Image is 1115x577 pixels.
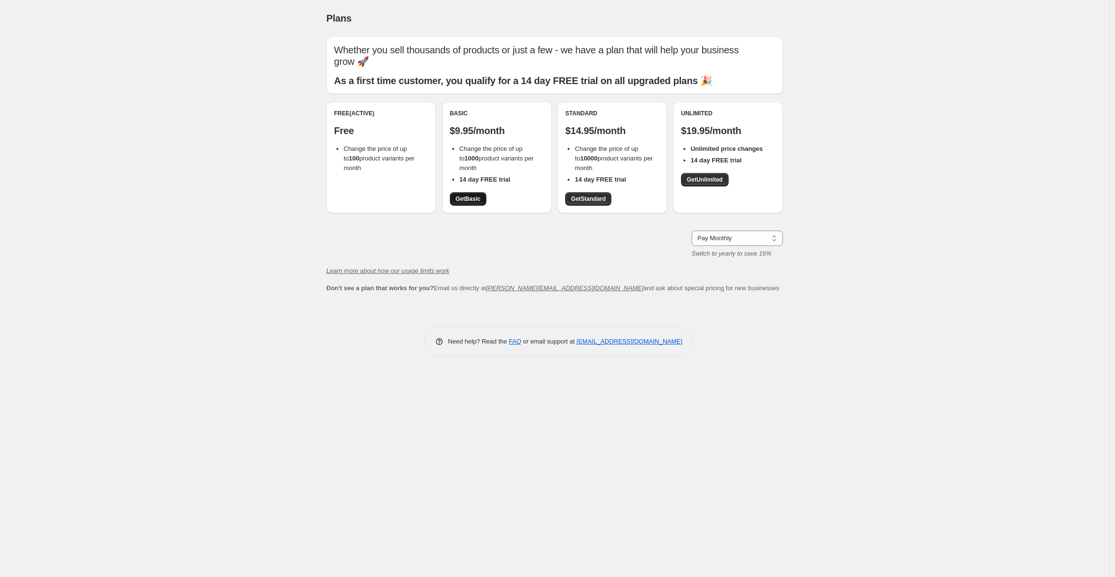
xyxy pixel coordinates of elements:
b: 100 [349,155,359,162]
i: Switch to yearly to save 16% [692,250,771,257]
b: 14 day FREE trial [575,176,626,183]
div: Basic [450,110,544,117]
b: As a first time customer, you qualify for a 14 day FREE trial on all upgraded plans 🎉 [334,75,712,86]
span: Email us directly at and ask about special pricing for new businesses [326,284,779,292]
p: Whether you sell thousands of products or just a few - we have a plan that will help your busines... [334,44,775,67]
span: or email support at [521,338,577,345]
span: Plans [326,13,351,24]
span: Change the price of up to product variants per month [459,145,534,172]
span: Change the price of up to product variants per month [575,145,653,172]
div: Unlimited [681,110,775,117]
a: GetBasic [450,192,486,206]
a: GetStandard [565,192,611,206]
p: Free [334,125,428,136]
div: Free (Active) [334,110,428,117]
span: Get Basic [456,195,481,203]
p: $19.95/month [681,125,775,136]
div: Standard [565,110,659,117]
span: Get Standard [571,195,606,203]
b: 1000 [465,155,479,162]
a: FAQ [509,338,521,345]
a: Learn more about how our usage limits work [326,267,449,274]
span: Need help? Read the [448,338,509,345]
a: [PERSON_NAME][EMAIL_ADDRESS][DOMAIN_NAME] [486,284,644,292]
span: Change the price of up to product variants per month [344,145,414,172]
span: Get Unlimited [687,176,723,184]
b: 14 day FREE trial [459,176,510,183]
p: $9.95/month [450,125,544,136]
b: 14 day FREE trial [691,157,742,164]
a: GetUnlimited [681,173,729,186]
b: 10000 [580,155,597,162]
p: $14.95/month [565,125,659,136]
b: Don't see a plan that works for you? [326,284,434,292]
a: [EMAIL_ADDRESS][DOMAIN_NAME] [577,338,682,345]
b: Unlimited price changes [691,145,763,152]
